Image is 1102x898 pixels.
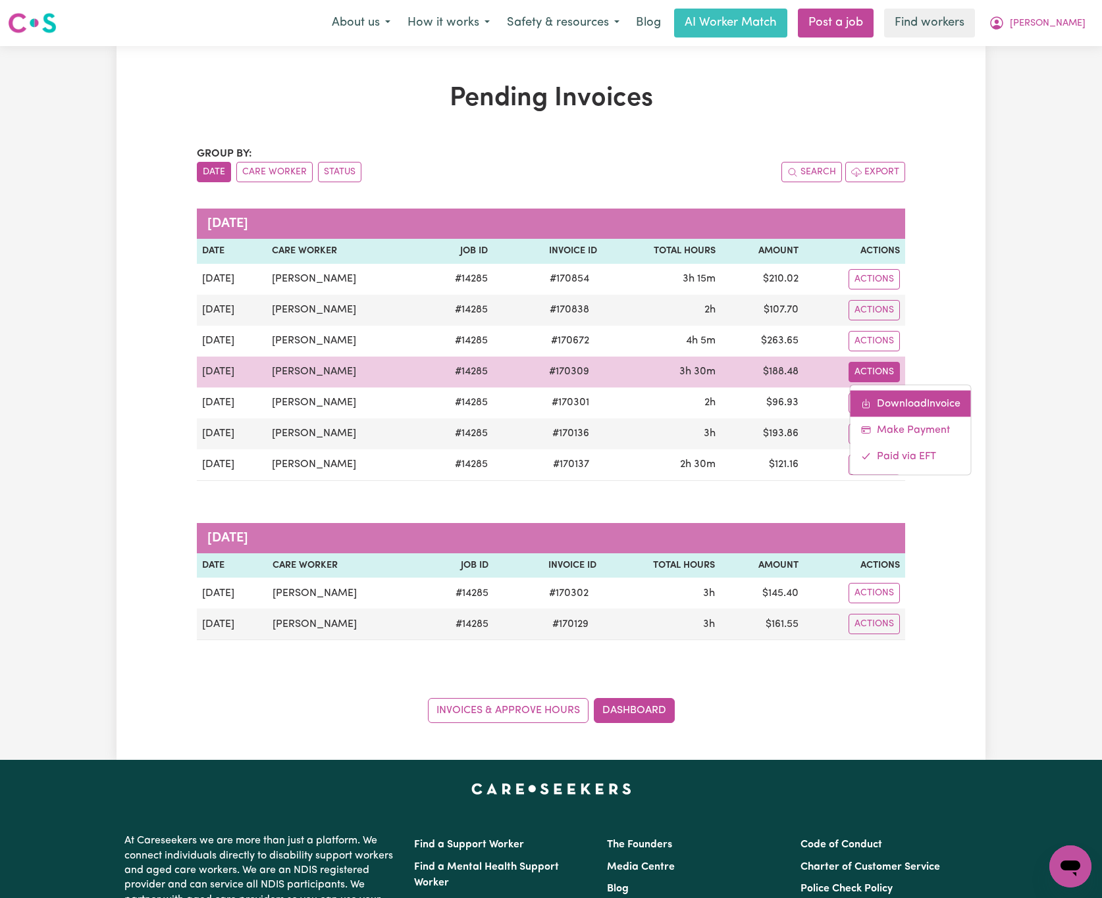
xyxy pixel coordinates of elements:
[423,553,494,578] th: Job ID
[422,326,493,357] td: # 14285
[197,295,267,326] td: [DATE]
[197,162,231,182] button: sort invoices by date
[849,300,900,320] button: Actions
[703,588,715,599] span: 3 hours
[845,162,905,182] button: Export
[318,162,361,182] button: sort invoices by paid status
[498,9,628,37] button: Safety & resources
[602,553,720,578] th: Total Hours
[267,578,423,609] td: [PERSON_NAME]
[236,162,313,182] button: sort invoices by care worker
[628,9,669,37] a: Blog
[197,609,267,640] td: [DATE]
[197,209,905,239] caption: [DATE]
[423,578,494,609] td: # 14285
[422,357,493,387] td: # 14285
[8,8,57,38] a: Careseekers logo
[197,83,905,114] h1: Pending Invoices
[980,9,1094,37] button: My Account
[800,862,940,872] a: Charter of Customer Service
[267,553,423,578] th: Care Worker
[720,553,803,578] th: Amount
[800,839,882,850] a: Code of Conduct
[197,578,267,609] td: [DATE]
[594,698,675,723] a: Dashboard
[267,239,422,264] th: Care Worker
[781,162,842,182] button: Search
[703,619,715,630] span: 3 hours
[721,357,804,387] td: $ 188.48
[602,239,721,264] th: Total Hours
[1049,845,1091,887] iframe: Button to launch messaging window
[798,9,874,37] a: Post a job
[704,428,716,439] span: 3 hours
[686,336,716,346] span: 4 hours 5 minutes
[267,449,422,481] td: [PERSON_NAME]
[544,426,597,441] span: # 170136
[422,264,493,295] td: # 14285
[541,364,597,380] span: # 170309
[851,390,971,416] a: Download invoice #170309
[851,416,971,443] a: Make Payment
[674,9,787,37] a: AI Worker Match
[197,264,267,295] td: [DATE]
[422,239,493,264] th: Job ID
[8,11,57,35] img: Careseekers logo
[422,418,493,449] td: # 14285
[683,274,716,284] span: 3 hours 15 minutes
[607,862,675,872] a: Media Centre
[720,578,803,609] td: $ 145.40
[197,418,267,449] td: [DATE]
[542,271,597,287] span: # 170854
[607,839,672,850] a: The Founders
[197,449,267,481] td: [DATE]
[544,395,597,411] span: # 170301
[804,239,905,264] th: Actions
[704,305,716,315] span: 2 hours
[679,366,716,377] span: 3 hours 30 minutes
[267,609,423,640] td: [PERSON_NAME]
[849,424,900,444] button: Actions
[800,884,893,894] a: Police Check Policy
[471,784,631,794] a: Careseekers home page
[704,397,716,408] span: 2 hours
[1010,16,1086,31] span: [PERSON_NAME]
[414,862,559,888] a: Find a Mental Health Support Worker
[721,326,804,357] td: $ 263.65
[851,443,971,469] a: Mark invoice #170309 as paid via EFT
[422,387,493,418] td: # 14285
[267,295,422,326] td: [PERSON_NAME]
[267,418,422,449] td: [PERSON_NAME]
[544,616,596,632] span: # 170129
[849,614,900,634] button: Actions
[849,393,900,413] button: Actions
[721,387,804,418] td: $ 96.93
[422,295,493,326] td: # 14285
[197,387,267,418] td: [DATE]
[849,455,900,475] button: Actions
[267,326,422,357] td: [PERSON_NAME]
[541,586,596,601] span: # 170302
[422,449,493,481] td: # 14285
[720,609,803,640] td: $ 161.55
[849,362,900,382] button: Actions
[494,553,602,578] th: Invoice ID
[849,583,900,603] button: Actions
[423,609,494,640] td: # 14285
[493,239,602,264] th: Invoice ID
[197,239,267,264] th: Date
[542,302,597,318] span: # 170838
[680,459,716,470] span: 2 hours 30 minutes
[721,295,804,326] td: $ 107.70
[721,418,804,449] td: $ 193.86
[197,553,267,578] th: Date
[267,387,422,418] td: [PERSON_NAME]
[428,698,589,723] a: Invoices & Approve Hours
[414,839,524,850] a: Find a Support Worker
[721,239,804,264] th: Amount
[197,149,252,159] span: Group by:
[884,9,975,37] a: Find workers
[399,9,498,37] button: How it works
[197,357,267,387] td: [DATE]
[804,553,905,578] th: Actions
